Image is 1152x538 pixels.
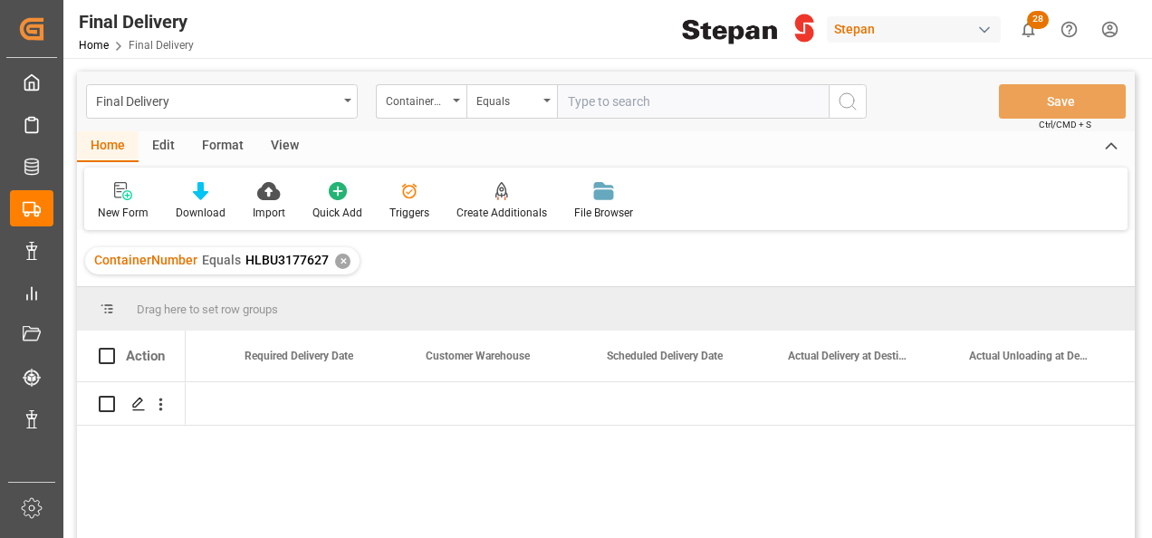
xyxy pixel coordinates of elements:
[476,89,538,110] div: Equals
[574,205,633,221] div: File Browser
[426,350,530,362] span: Customer Warehouse
[1039,118,1091,131] span: Ctrl/CMD + S
[257,131,312,162] div: View
[969,350,1090,362] span: Actual Unloading at Destination
[386,89,447,110] div: ContainerNumber
[389,205,429,221] div: Triggers
[335,254,350,269] div: ✕
[466,84,557,119] button: open menu
[94,253,197,267] span: ContainerNumber
[607,350,723,362] span: Scheduled Delivery Date
[86,84,358,119] button: open menu
[1008,9,1049,50] button: show 28 new notifications
[139,131,188,162] div: Edit
[1027,11,1049,29] span: 28
[79,39,109,52] a: Home
[999,84,1126,119] button: Save
[245,350,353,362] span: Required Delivery Date
[137,303,278,316] span: Drag here to set row groups
[376,84,466,119] button: open menu
[126,348,165,364] div: Action
[77,131,139,162] div: Home
[245,253,329,267] span: HLBU3177627
[827,12,1008,46] button: Stepan
[253,205,285,221] div: Import
[827,16,1001,43] div: Stepan
[788,350,909,362] span: Actual Delivery at Destination
[79,8,194,35] div: Final Delivery
[682,14,814,45] img: Stepan_Company_logo.svg.png_1713531530.png
[188,131,257,162] div: Format
[176,205,226,221] div: Download
[96,89,338,111] div: Final Delivery
[98,205,149,221] div: New Form
[1049,9,1090,50] button: Help Center
[456,205,547,221] div: Create Additionals
[312,205,362,221] div: Quick Add
[202,253,241,267] span: Equals
[557,84,829,119] input: Type to search
[829,84,867,119] button: search button
[77,382,186,426] div: Press SPACE to select this row.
